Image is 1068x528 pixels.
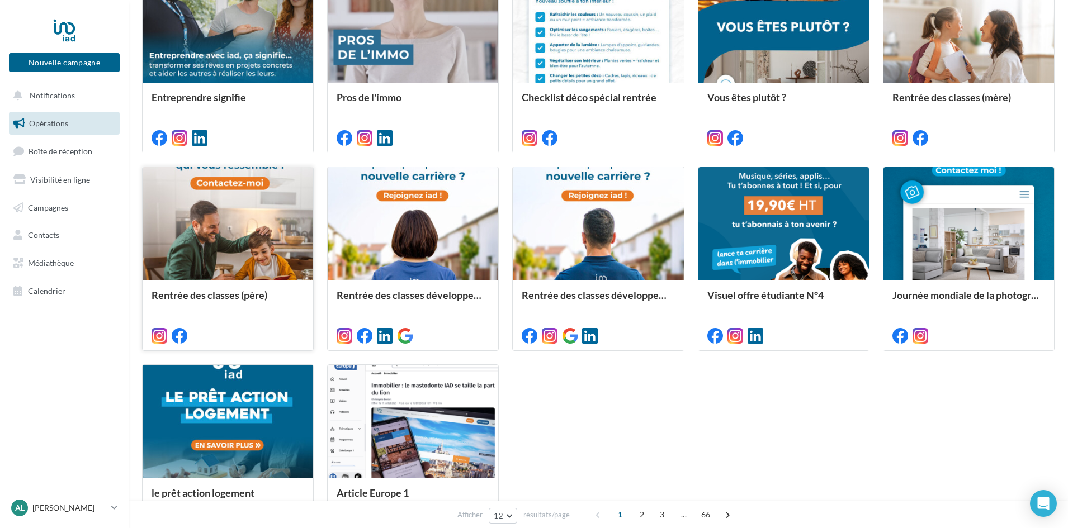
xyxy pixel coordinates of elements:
[9,53,120,72] button: Nouvelle campagne
[7,223,122,247] a: Contacts
[523,510,570,520] span: résultats/page
[522,92,674,114] div: Checklist déco spécial rentrée
[30,175,90,184] span: Visibilité en ligne
[337,92,489,114] div: Pros de l'immo
[7,196,122,220] a: Campagnes
[28,202,68,212] span: Campagnes
[9,497,120,519] a: Al [PERSON_NAME]
[152,487,304,510] div: le prêt action logement
[707,289,860,312] div: Visuel offre étudiante N°4
[337,487,489,510] div: Article Europe 1
[457,510,483,520] span: Afficher
[892,92,1045,114] div: Rentrée des classes (mère)
[7,251,122,275] a: Médiathèque
[7,112,122,135] a: Opérations
[489,508,517,524] button: 12
[707,92,860,114] div: Vous êtes plutôt ?
[522,289,674,312] div: Rentrée des classes développement (conseiller)
[675,506,693,524] span: ...
[633,506,651,524] span: 2
[1030,490,1057,517] div: Open Intercom Messenger
[7,84,117,107] button: Notifications
[32,502,107,513] p: [PERSON_NAME]
[15,502,25,513] span: Al
[7,139,122,163] a: Boîte de réception
[29,118,68,128] span: Opérations
[697,506,715,524] span: 66
[29,146,92,156] span: Boîte de réception
[28,258,74,268] span: Médiathèque
[30,91,75,100] span: Notifications
[494,511,503,520] span: 12
[152,289,304,312] div: Rentrée des classes (père)
[892,289,1045,312] div: Journée mondiale de la photographie
[7,168,122,192] a: Visibilité en ligne
[7,279,122,303] a: Calendrier
[653,506,671,524] span: 3
[28,230,59,240] span: Contacts
[337,289,489,312] div: Rentrée des classes développement (conseillère)
[152,92,304,114] div: Entreprendre signifie
[28,286,65,296] span: Calendrier
[611,506,629,524] span: 1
